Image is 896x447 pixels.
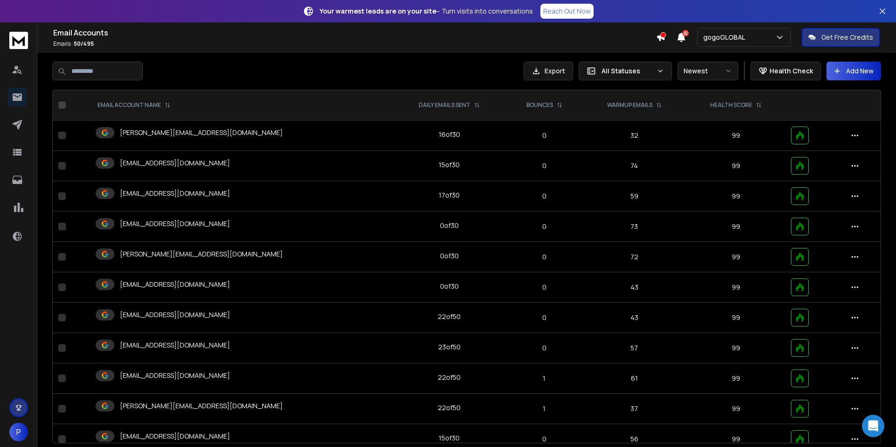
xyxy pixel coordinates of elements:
[120,371,230,380] p: [EMAIL_ADDRESS][DOMAIN_NAME]
[512,131,577,140] p: 0
[582,121,686,151] td: 32
[686,303,785,333] td: 99
[582,394,686,424] td: 37
[9,423,28,441] button: P
[120,341,230,350] p: [EMAIL_ADDRESS][DOMAIN_NAME]
[710,101,752,109] p: HEALTH SCORE
[512,283,577,292] p: 0
[802,28,880,47] button: Get Free Credits
[120,249,283,259] p: [PERSON_NAME][EMAIL_ADDRESS][DOMAIN_NAME]
[419,101,470,109] p: DAILY EMAILS SENT
[438,342,461,352] div: 23 of 50
[53,40,656,48] p: Emails :
[440,221,459,230] div: 0 of 30
[98,101,170,109] div: EMAIL ACCOUNT NAME
[770,66,813,76] p: Health Check
[120,128,283,137] p: [PERSON_NAME][EMAIL_ADDRESS][DOMAIN_NAME]
[686,333,785,363] td: 99
[512,343,577,353] p: 0
[120,310,230,319] p: [EMAIL_ADDRESS][DOMAIN_NAME]
[512,313,577,322] p: 0
[686,121,785,151] td: 99
[120,280,230,289] p: [EMAIL_ADDRESS][DOMAIN_NAME]
[440,282,459,291] div: 0 of 30
[686,242,785,272] td: 99
[582,272,686,303] td: 43
[678,62,738,80] button: Newest
[582,242,686,272] td: 72
[862,415,884,437] div: Open Intercom Messenger
[686,151,785,181] td: 99
[582,151,686,181] td: 74
[703,33,749,42] p: gogoGLOBAL
[512,374,577,383] p: 1
[512,252,577,262] p: 0
[582,363,686,394] td: 61
[821,33,873,42] p: Get Free Credits
[543,7,591,16] p: Reach Out Now
[439,160,460,170] div: 15 of 30
[53,27,656,38] h1: Email Accounts
[512,192,577,201] p: 0
[320,7,436,15] strong: Your warmest leads are on your site
[686,181,785,212] td: 99
[526,101,553,109] p: BOUNCES
[120,158,230,168] p: [EMAIL_ADDRESS][DOMAIN_NAME]
[602,66,653,76] p: All Statuses
[439,433,460,443] div: 15 of 30
[512,161,577,170] p: 0
[120,189,230,198] p: [EMAIL_ADDRESS][DOMAIN_NAME]
[582,303,686,333] td: 43
[686,363,785,394] td: 99
[440,251,459,261] div: 0 of 30
[607,101,652,109] p: WARMUP EMAILS
[582,333,686,363] td: 57
[582,181,686,212] td: 59
[524,62,573,80] button: Export
[512,222,577,231] p: 0
[582,212,686,242] td: 73
[540,4,594,19] a: Reach Out Now
[120,219,230,228] p: [EMAIL_ADDRESS][DOMAIN_NAME]
[512,434,577,444] p: 0
[750,62,821,80] button: Health Check
[512,404,577,413] p: 1
[74,40,94,48] span: 50 / 495
[439,191,460,200] div: 17 of 30
[438,312,461,321] div: 22 of 50
[438,373,461,382] div: 22 of 50
[686,272,785,303] td: 99
[120,401,283,411] p: [PERSON_NAME][EMAIL_ADDRESS][DOMAIN_NAME]
[439,130,460,139] div: 16 of 30
[320,7,533,16] p: – Turn visits into conversations
[682,30,689,36] span: 22
[686,212,785,242] td: 99
[686,394,785,424] td: 99
[438,403,461,412] div: 22 of 50
[120,432,230,441] p: [EMAIL_ADDRESS][DOMAIN_NAME]
[9,32,28,49] img: logo
[826,62,881,80] button: Add New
